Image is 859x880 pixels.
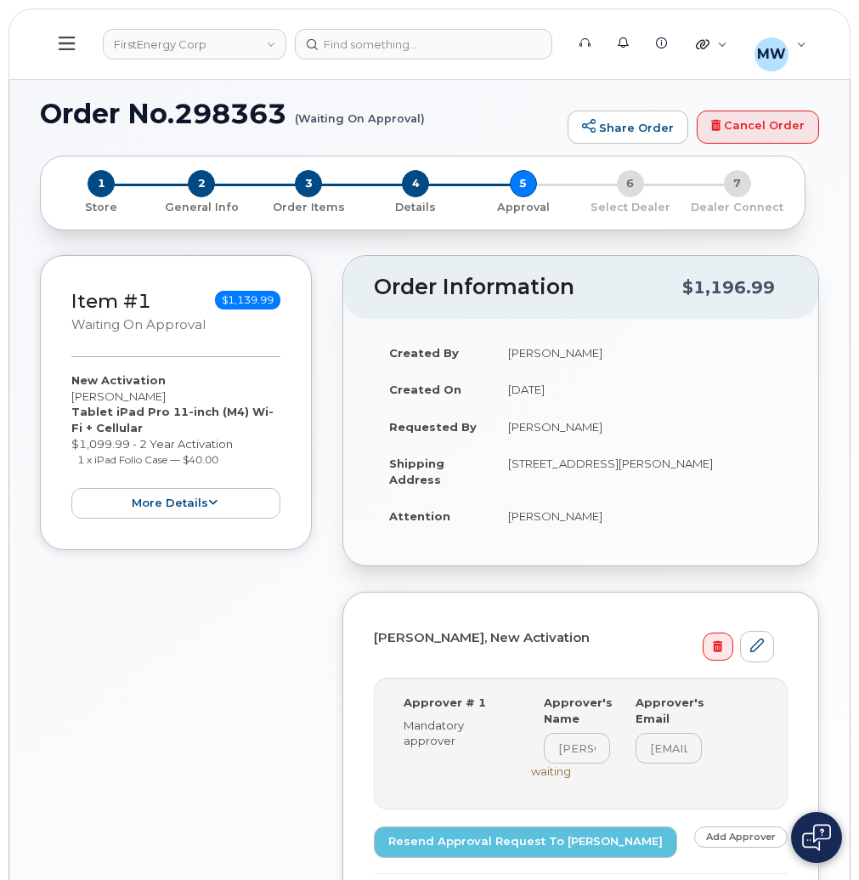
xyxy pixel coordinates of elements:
[262,200,355,215] p: Order Items
[636,695,702,726] label: Approver's Email
[402,170,429,197] span: 4
[88,170,115,197] span: 1
[531,764,571,778] span: waiting
[404,695,486,711] label: Approver # 1
[255,197,362,215] a: 3 Order Items
[71,373,166,387] strong: New Activation
[54,197,148,215] a: 1 Store
[802,824,831,851] img: Open chat
[188,170,215,197] span: 2
[61,200,141,215] p: Store
[682,271,775,304] div: $1,196.99
[215,291,280,309] span: $1,139.99
[493,497,788,535] td: [PERSON_NAME]
[77,453,218,466] small: 1 x iPad Folio Case — $40.00
[40,99,559,128] h1: Order No.298363
[493,371,788,408] td: [DATE]
[71,405,274,434] strong: Tablet iPad Pro 11-inch (M4) Wi-Fi + Cellular
[148,197,255,215] a: 2 General Info
[362,197,469,215] a: 4 Details
[374,826,677,858] a: Resend Approval Request to [PERSON_NAME]
[544,733,610,764] input: Input
[389,420,477,434] strong: Requested By
[568,111,688,145] a: Share Order
[71,317,206,332] small: Waiting On Approval
[544,695,610,726] label: Approver's Name
[389,346,459,360] strong: Created By
[493,445,788,497] td: [STREET_ADDRESS][PERSON_NAME]
[71,289,151,313] a: Item #1
[374,275,682,299] h2: Order Information
[389,383,461,396] strong: Created On
[389,457,444,486] strong: Shipping Address
[636,733,702,764] input: Input
[71,372,280,519] div: [PERSON_NAME] $1,099.99 - 2 Year Activation
[295,170,322,197] span: 3
[697,111,819,145] a: Cancel Order
[694,826,788,848] a: Add Approver
[493,334,788,372] td: [PERSON_NAME]
[389,509,450,523] strong: Attention
[295,99,425,125] small: (Waiting On Approval)
[155,200,248,215] p: General Info
[404,718,506,749] div: Mandatory approver
[374,631,774,645] h4: [PERSON_NAME], New Activation
[369,200,462,215] p: Details
[71,488,280,519] button: more details
[493,408,788,446] td: [PERSON_NAME]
